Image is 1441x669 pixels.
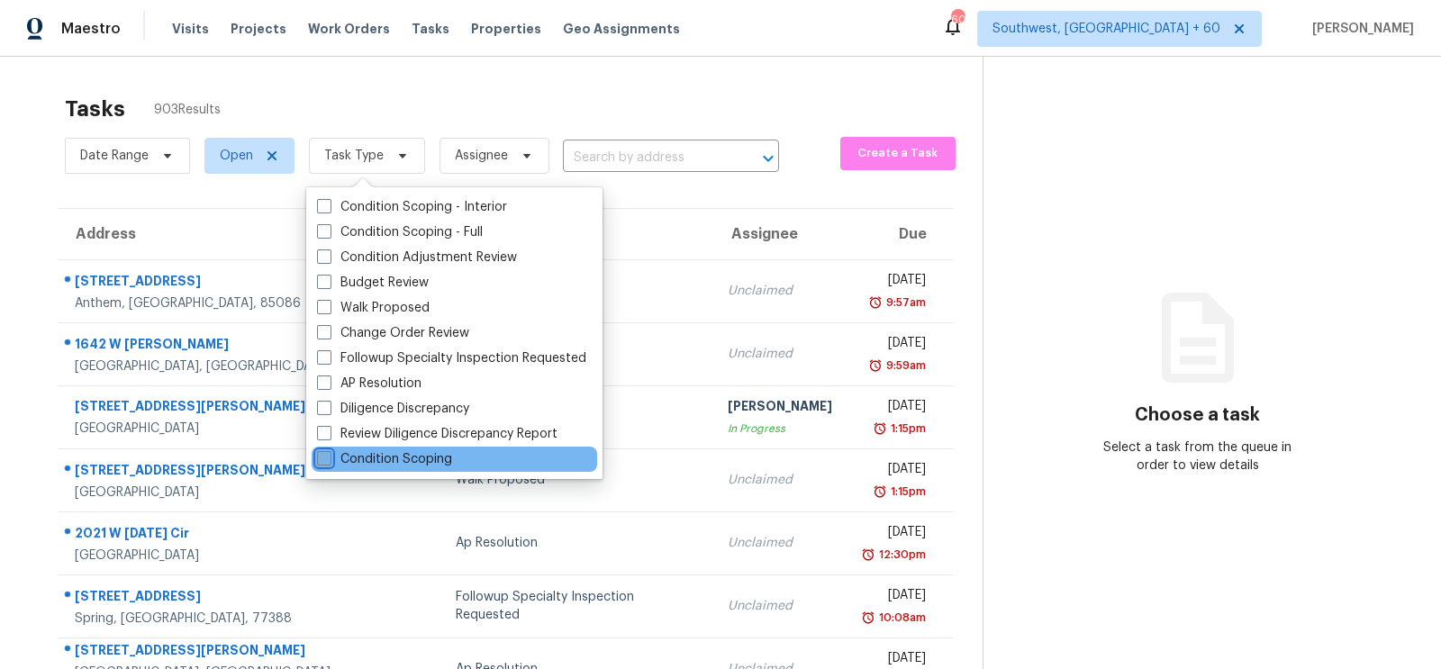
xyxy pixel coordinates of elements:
img: Overdue Alarm Icon [873,420,887,438]
span: Open [220,147,253,165]
span: Geo Assignments [563,20,680,38]
div: [DATE] [861,523,926,546]
th: Due [847,209,954,259]
div: Select a task from the queue in order to view details [1091,438,1305,475]
span: Southwest, [GEOGRAPHIC_DATA] + 60 [992,20,1220,38]
div: [PERSON_NAME] [728,397,832,420]
h2: Tasks [65,100,125,118]
img: Overdue Alarm Icon [868,294,883,312]
div: Anthem, [GEOGRAPHIC_DATA], 85086 [75,294,376,312]
div: 605 [951,11,964,29]
div: 12:30pm [875,546,926,564]
div: [STREET_ADDRESS] [75,587,376,610]
div: [DATE] [861,271,926,294]
span: Assignee [455,147,508,165]
span: Date Range [80,147,149,165]
span: Tasks [412,23,449,35]
label: Condition Scoping [317,450,452,468]
div: [GEOGRAPHIC_DATA] [75,484,376,502]
img: Overdue Alarm Icon [873,483,887,501]
span: Visits [172,20,209,38]
img: Overdue Alarm Icon [861,609,875,627]
div: Followup Specialty Inspection Requested [456,588,699,624]
div: Unclaimed [728,282,832,300]
img: Overdue Alarm Icon [861,546,875,564]
label: Condition Adjustment Review [317,249,517,267]
label: Walk Proposed [317,299,430,317]
div: [STREET_ADDRESS][PERSON_NAME] [75,461,376,484]
div: 1:15pm [887,420,926,438]
div: 1642 W [PERSON_NAME] [75,335,376,357]
span: Properties [471,20,541,38]
div: Ap Resolution [456,534,699,552]
div: In Progress [728,420,832,438]
span: [PERSON_NAME] [1305,20,1414,38]
div: 10:08am [875,609,926,627]
div: [GEOGRAPHIC_DATA] [75,547,376,565]
img: Overdue Alarm Icon [868,357,883,375]
div: Unclaimed [728,534,832,552]
div: Unclaimed [728,345,832,363]
label: Condition Scoping - Interior [317,198,507,216]
label: Review Diligence Discrepancy Report [317,425,557,443]
div: [DATE] [861,397,926,420]
div: Walk Proposed [456,471,699,489]
div: 2021 W [DATE] Cir [75,524,376,547]
span: Create a Task [849,143,947,164]
span: Projects [231,20,286,38]
div: [DATE] [861,586,926,609]
label: Followup Specialty Inspection Requested [317,349,586,367]
div: [GEOGRAPHIC_DATA] [75,420,376,438]
h3: Choose a task [1135,406,1260,424]
div: Unclaimed [728,597,832,615]
label: Condition Scoping - Full [317,223,483,241]
span: Task Type [324,147,384,165]
div: 9:57am [883,294,926,312]
th: Assignee [713,209,847,259]
span: 903 Results [154,101,221,119]
div: [STREET_ADDRESS][PERSON_NAME] [75,641,376,664]
label: AP Resolution [317,375,421,393]
th: Address [58,209,391,259]
button: Create a Task [840,137,956,170]
div: [DATE] [861,334,926,357]
div: Unclaimed [728,471,832,489]
input: Search by address [563,144,729,172]
span: Work Orders [308,20,390,38]
div: Spring, [GEOGRAPHIC_DATA], 77388 [75,610,376,628]
label: Diligence Discrepancy [317,400,469,418]
div: 1:15pm [887,483,926,501]
div: [STREET_ADDRESS][PERSON_NAME] [75,397,376,420]
div: 9:59am [883,357,926,375]
label: Change Order Review [317,324,469,342]
span: Maestro [61,20,121,38]
div: [GEOGRAPHIC_DATA], [GEOGRAPHIC_DATA], 85015 [75,357,376,375]
button: Open [756,146,781,171]
div: [STREET_ADDRESS] [75,272,376,294]
div: [DATE] [861,460,926,483]
label: Budget Review [317,274,429,292]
